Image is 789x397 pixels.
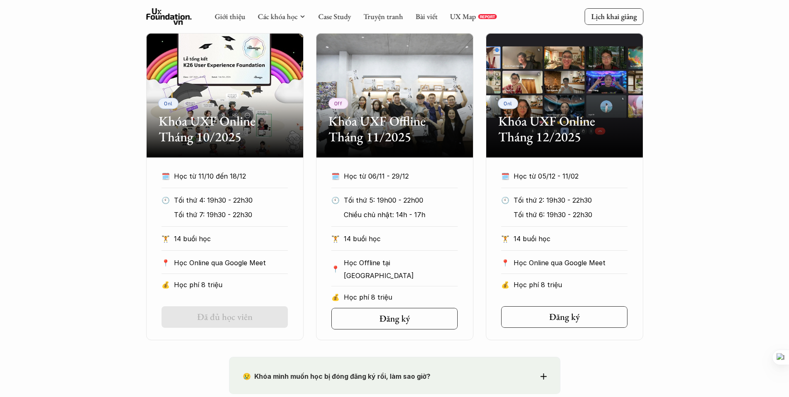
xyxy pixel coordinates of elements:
p: Onl [504,100,512,106]
p: 14 buổi học [344,232,458,245]
p: Học Offline tại [GEOGRAPHIC_DATA] [344,257,458,282]
p: Lịch khai giảng [591,12,637,21]
p: 🏋️ [162,232,170,245]
strong: 😢 Khóa mình muốn học bị đóng đăng ký rồi, làm sao giờ? [243,372,430,380]
a: Các khóa học [258,12,297,21]
p: 🗓️ [331,170,340,182]
h5: Đã đủ học viên [197,312,253,322]
h2: Khóa UXF Online Tháng 12/2025 [498,113,631,145]
p: Học từ 11/10 đến 18/12 [174,170,273,182]
p: Học phí 8 triệu [174,278,288,291]
p: 💰 [331,291,340,303]
p: Onl [164,100,173,106]
h5: Đăng ký [379,313,410,324]
p: Học Online qua Google Meet [514,257,627,269]
p: 🗓️ [501,170,509,182]
a: UX Map [450,12,476,21]
h2: Khóa UXF Online Tháng 10/2025 [159,113,291,145]
a: Lịch khai giảng [584,8,643,24]
p: Tối thứ 6: 19h30 - 22h30 [514,208,627,221]
p: Học từ 05/12 - 11/02 [514,170,612,182]
p: 📍 [331,265,340,273]
p: Tối thứ 5: 19h00 - 22h00 [344,194,458,206]
p: 14 buổi học [174,232,288,245]
h2: Khóa UXF Offline Tháng 11/2025 [328,113,461,145]
p: Tối thứ 2: 19h30 - 22h30 [514,194,627,206]
p: Học phí 8 triệu [344,291,458,303]
p: 🏋️ [501,232,509,245]
p: 🕙 [162,194,170,206]
h5: Đăng ký [549,312,580,322]
p: 💰 [501,278,509,291]
a: Giới thiệu [215,12,245,21]
p: Học Online qua Google Meet [174,257,288,269]
p: Tối thứ 4: 19h30 - 22h30 [174,194,288,206]
a: Đăng ký [331,308,458,329]
p: 🕙 [331,194,340,206]
a: Đăng ký [501,306,627,328]
p: Học từ 06/11 - 29/12 [344,170,442,182]
p: Tối thứ 7: 19h30 - 22h30 [174,208,288,221]
p: Chiều chủ nhật: 14h - 17h [344,208,458,221]
a: Case Study [318,12,351,21]
p: 🏋️ [331,232,340,245]
p: Off [334,100,343,106]
p: 💰 [162,278,170,291]
a: Bài viết [415,12,437,21]
a: REPORT [478,14,497,19]
p: 📍 [162,259,170,267]
p: Học phí 8 triệu [514,278,627,291]
p: 14 buổi học [514,232,627,245]
p: 🗓️ [162,170,170,182]
p: REPORT [480,14,495,19]
p: 🕙 [501,194,509,206]
a: Truyện tranh [363,12,403,21]
p: 📍 [501,259,509,267]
